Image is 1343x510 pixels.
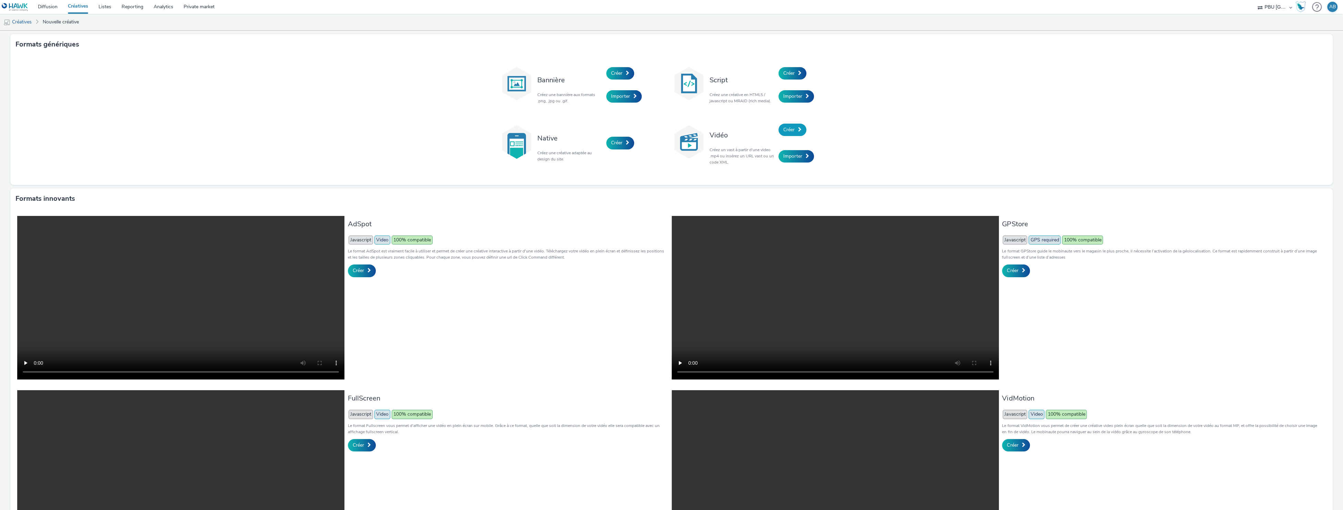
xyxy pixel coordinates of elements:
[606,67,634,80] a: Créer
[783,126,795,133] span: Créer
[778,150,814,163] a: Importer
[3,19,10,26] img: mobile
[672,66,706,101] img: code.svg
[1029,410,1044,419] span: Video
[348,423,668,435] p: Le format Fullscreen vous permet d'afficher une vidéo en plein écran sur mobile. Grâce à ce forma...
[710,147,775,165] p: Créez un vast à partir d'une video .mp4 ou insérez un URL vast ou un code XML.
[1002,264,1030,277] a: Créer
[710,131,775,140] h3: Vidéo
[537,75,603,85] h3: Bannière
[783,70,795,76] span: Créer
[374,236,390,244] span: Video
[1007,267,1018,274] span: Créer
[1046,410,1087,419] span: 100% compatible
[778,90,814,103] a: Importer
[1062,236,1103,244] span: 100% compatible
[348,248,668,260] p: Le format AdSpot est vraiment facile à utiliser et permet de créer une créative interactive à par...
[710,92,775,104] p: Créez une créative en HTML5 / javascript ou MRAID (rich media).
[1002,219,1322,229] h3: GPStore
[1003,236,1027,244] span: Javascript
[537,92,603,104] p: Créez une bannière aux formats .png, .jpg ou .gif.
[537,150,603,162] p: Créez une créative adaptée au design du site.
[778,124,806,136] a: Créer
[672,125,706,159] img: video.svg
[349,410,373,419] span: Javascript
[349,236,373,244] span: Javascript
[1002,439,1030,451] a: Créer
[348,394,668,403] h3: FullScreen
[1295,1,1309,12] a: Hawk Academy
[783,153,802,159] span: Importer
[778,67,806,80] a: Créer
[1329,2,1336,12] div: AB
[499,66,534,101] img: banner.svg
[39,14,82,30] a: Nouvelle créative
[1002,394,1322,403] h3: VidMotion
[353,267,364,274] span: Créer
[1295,1,1306,12] img: Hawk Academy
[1007,442,1018,448] span: Créer
[16,39,79,50] h3: Formats génériques
[1029,236,1061,244] span: GPS required
[606,137,634,149] a: Créer
[1002,248,1322,260] p: Le format GPStore guide le mobinaute vers le magasin le plus proche, il nécessite l’activation de...
[611,139,622,146] span: Créer
[611,93,630,100] span: Importer
[710,75,775,85] h3: Script
[1002,423,1322,435] p: Le format VidMotion vous permet de créer une créative video plein écran quelle que soit la dimens...
[392,236,433,244] span: 100% compatible
[16,194,75,204] h3: Formats innovants
[1003,410,1027,419] span: Javascript
[348,264,376,277] a: Créer
[499,125,534,159] img: native.svg
[783,93,802,100] span: Importer
[348,219,668,229] h3: AdSpot
[611,70,622,76] span: Créer
[392,410,433,419] span: 100% compatible
[606,90,642,103] a: Importer
[348,439,376,451] a: Créer
[353,442,364,448] span: Créer
[374,410,390,419] span: Video
[537,134,603,143] h3: Native
[2,3,28,11] img: undefined Logo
